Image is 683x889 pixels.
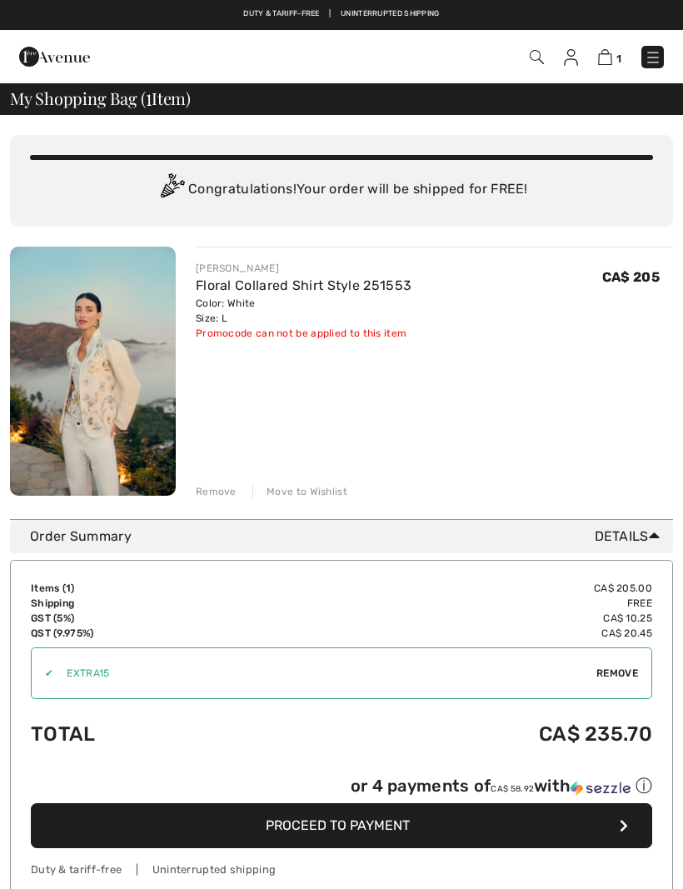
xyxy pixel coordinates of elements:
[530,50,544,64] img: Search
[571,781,631,796] img: Sezzle
[196,484,237,499] div: Remove
[196,277,411,293] a: Floral Collared Shirt Style 251553
[257,706,652,762] td: CA$ 235.70
[645,49,661,66] img: Menu
[252,484,347,499] div: Move to Wishlist
[196,296,411,326] div: Color: White Size: L
[31,706,257,762] td: Total
[598,49,612,65] img: Shopping Bag
[155,173,188,207] img: Congratulation2.svg
[257,611,652,626] td: CA$ 10.25
[31,596,257,611] td: Shipping
[196,261,411,276] div: [PERSON_NAME]
[257,596,652,611] td: Free
[32,666,53,681] div: ✔
[19,47,90,63] a: 1ère Avenue
[257,581,652,596] td: CA$ 205.00
[10,247,176,496] img: Floral Collared Shirt Style 251553
[66,582,71,594] span: 1
[31,803,652,848] button: Proceed to Payment
[31,626,257,641] td: QST (9.975%)
[598,47,621,67] a: 1
[31,775,652,803] div: or 4 payments ofCA$ 58.92withSezzle Click to learn more about Sezzle
[31,862,652,877] div: Duty & tariff-free | Uninterrupted shipping
[491,784,534,794] span: CA$ 58.92
[602,269,660,285] span: CA$ 205
[30,173,653,207] div: Congratulations! Your order will be shipped for FREE!
[146,86,152,107] span: 1
[10,90,191,107] span: My Shopping Bag ( Item)
[266,817,410,833] span: Proceed to Payment
[596,666,638,681] span: Remove
[30,527,666,547] div: Order Summary
[53,648,596,698] input: Promo code
[351,775,652,797] div: or 4 payments of with
[196,326,411,341] div: Promocode can not be applied to this item
[564,49,578,66] img: My Info
[595,527,666,547] span: Details
[31,581,257,596] td: Items ( )
[616,52,621,65] span: 1
[31,611,257,626] td: GST (5%)
[19,40,90,73] img: 1ère Avenue
[257,626,652,641] td: CA$ 20.45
